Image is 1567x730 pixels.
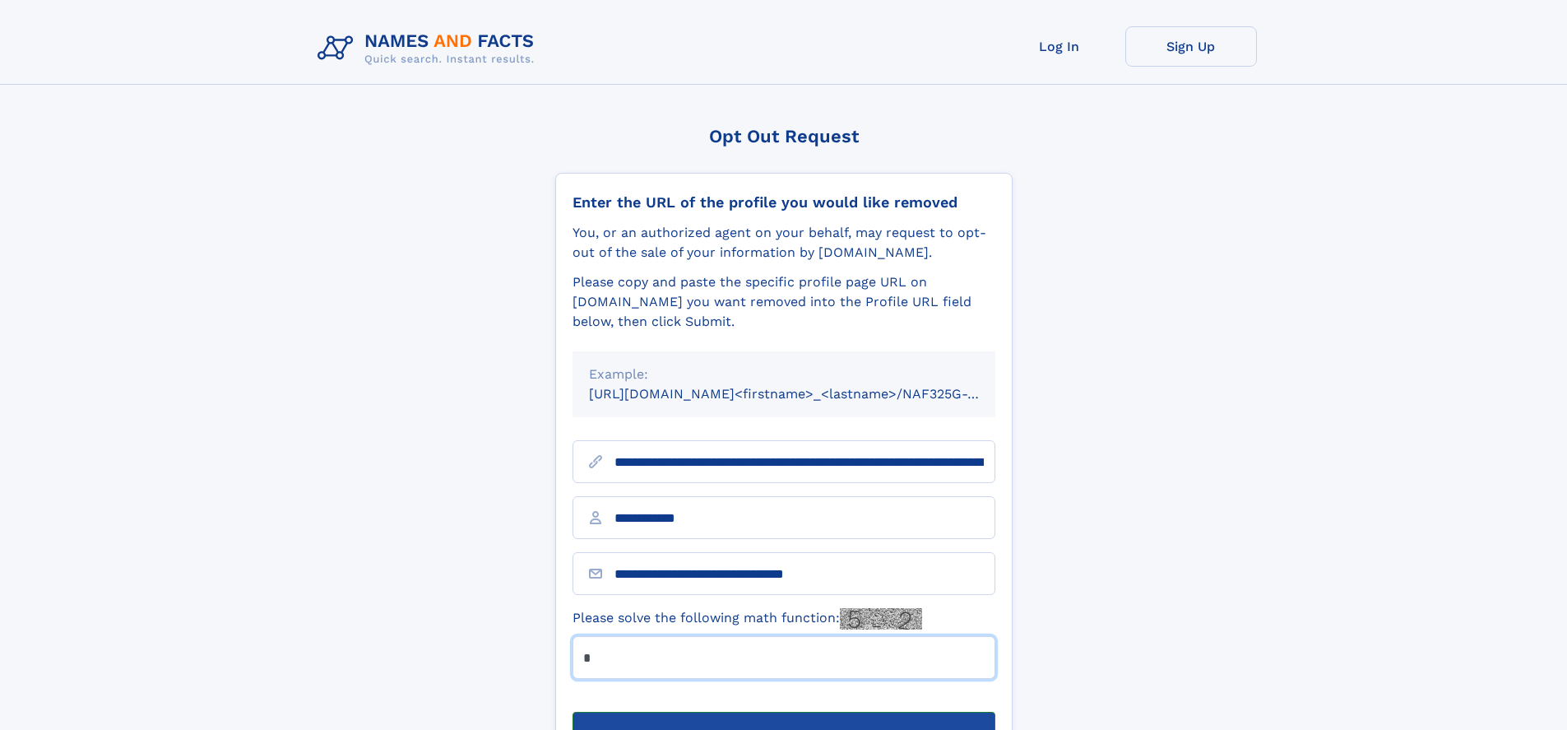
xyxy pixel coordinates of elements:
[589,365,979,384] div: Example:
[994,26,1125,67] a: Log In
[573,272,995,332] div: Please copy and paste the specific profile page URL on [DOMAIN_NAME] you want removed into the Pr...
[311,26,548,71] img: Logo Names and Facts
[555,126,1013,146] div: Opt Out Request
[573,608,922,630] label: Please solve the following math function:
[1125,26,1257,67] a: Sign Up
[573,223,995,263] div: You, or an authorized agent on your behalf, may request to opt-out of the sale of your informatio...
[573,193,995,212] div: Enter the URL of the profile you would like removed
[589,386,1027,402] small: [URL][DOMAIN_NAME]<firstname>_<lastname>/NAF325G-xxxxxxxx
